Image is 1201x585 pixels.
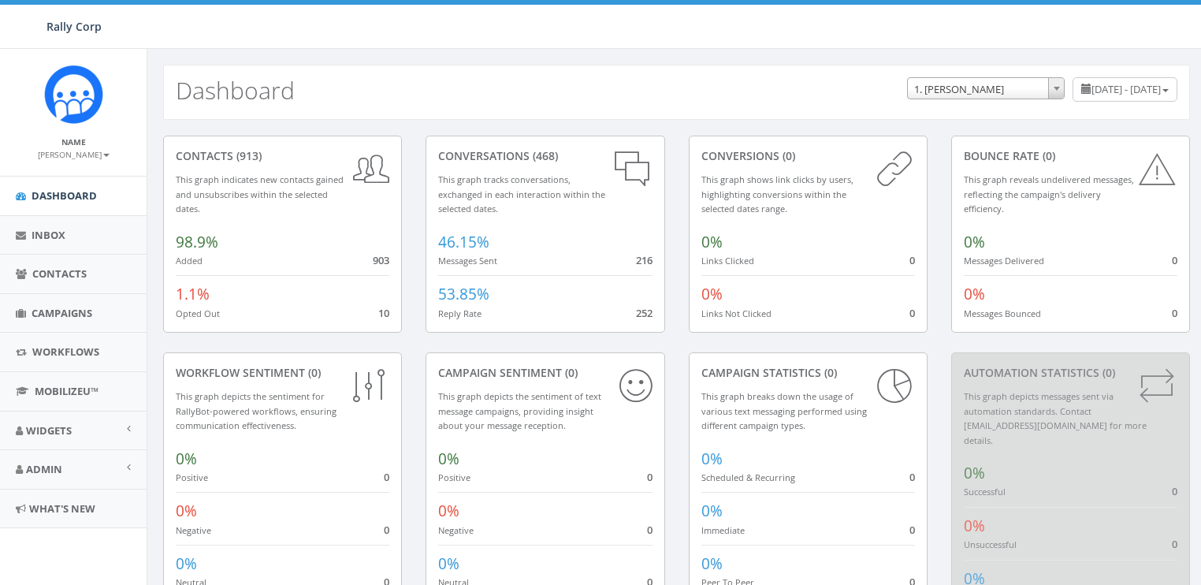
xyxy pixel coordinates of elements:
small: This graph depicts the sentiment of text message campaigns, providing insight about your message ... [438,390,601,431]
span: 0% [438,501,459,521]
span: 0 [647,470,653,484]
span: 0% [176,553,197,574]
span: 0% [438,449,459,469]
small: This graph tracks conversations, exchanged in each interaction within the selected dates. [438,173,605,214]
span: 0 [1172,537,1177,551]
span: Widgets [26,423,72,438]
span: Workflows [32,345,99,359]
span: 0% [964,232,985,252]
span: Inbox [32,228,65,242]
span: 0 [1172,484,1177,498]
small: Messages Sent [438,255,497,266]
div: Automation Statistics [964,365,1177,381]
span: 0 [909,253,915,267]
span: 1. James Martin [908,78,1064,100]
span: MobilizeU™ [35,384,99,398]
small: Scheduled & Recurring [701,471,795,483]
span: Rally Corp [46,19,102,34]
span: 53.85% [438,284,489,304]
span: (0) [779,148,795,163]
div: Campaign Sentiment [438,365,652,381]
img: Icon_1.png [44,65,103,124]
span: 0% [701,232,723,252]
small: This graph breaks down the usage of various text messaging performed using different campaign types. [701,390,867,431]
span: (0) [305,365,321,380]
span: 0% [701,553,723,574]
small: Links Clicked [701,255,754,266]
span: 0% [964,284,985,304]
small: Positive [438,471,470,483]
small: This graph depicts the sentiment for RallyBot-powered workflows, ensuring communication effective... [176,390,337,431]
span: 10 [378,306,389,320]
span: 0% [176,501,197,521]
small: Reply Rate [438,307,482,319]
span: Dashboard [32,188,97,203]
span: (0) [1099,365,1115,380]
span: (468) [530,148,558,163]
small: This graph depicts messages sent via automation standards. Contact [EMAIL_ADDRESS][DOMAIN_NAME] f... [964,390,1147,446]
span: 0 [384,523,389,537]
span: 0 [384,470,389,484]
span: 0% [701,501,723,521]
div: Campaign Statistics [701,365,915,381]
span: (0) [1039,148,1055,163]
small: This graph reveals undelivered messages, reflecting the campaign's delivery efficiency. [964,173,1134,214]
div: Workflow Sentiment [176,365,389,381]
span: (913) [233,148,262,163]
span: 0% [701,284,723,304]
small: Immediate [701,524,745,536]
small: This graph shows link clicks by users, highlighting conversions within the selected dates range. [701,173,853,214]
div: Bounce Rate [964,148,1177,164]
span: 98.9% [176,232,218,252]
span: 252 [636,306,653,320]
span: 46.15% [438,232,489,252]
small: Messages Bounced [964,307,1041,319]
span: 0% [964,516,985,536]
a: [PERSON_NAME] [38,147,110,161]
small: Negative [438,524,474,536]
span: [DATE] - [DATE] [1091,82,1161,96]
small: Added [176,255,203,266]
span: (0) [562,365,578,380]
span: 0% [176,449,197,469]
small: Messages Delivered [964,255,1044,266]
span: 903 [373,253,389,267]
span: 0 [1172,253,1177,267]
span: 0% [701,449,723,469]
div: contacts [176,148,389,164]
div: conversions [701,148,915,164]
span: Admin [26,462,62,476]
small: Negative [176,524,211,536]
small: Links Not Clicked [701,307,772,319]
span: 0 [909,470,915,484]
span: 216 [636,253,653,267]
span: 1.1% [176,284,210,304]
span: 0 [909,306,915,320]
span: Campaigns [32,306,92,320]
span: 0% [438,553,459,574]
span: 1. James Martin [907,77,1065,99]
small: This graph indicates new contacts gained and unsubscribes within the selected dates. [176,173,344,214]
small: Opted Out [176,307,220,319]
small: [PERSON_NAME] [38,149,110,160]
span: 0 [647,523,653,537]
small: Positive [176,471,208,483]
h2: Dashboard [176,77,295,103]
span: 0% [964,463,985,483]
small: Name [61,136,86,147]
span: What's New [29,501,95,516]
span: (0) [821,365,837,380]
span: 0 [1172,306,1177,320]
small: Successful [964,486,1006,497]
small: Unsuccessful [964,538,1017,550]
span: Contacts [32,266,87,281]
span: 0 [909,523,915,537]
div: conversations [438,148,652,164]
